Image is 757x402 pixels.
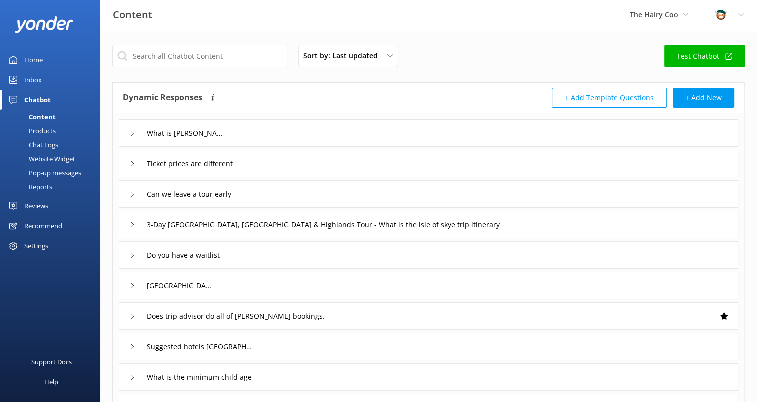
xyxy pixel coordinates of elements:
div: Inbox [24,70,42,90]
div: Website Widget [6,152,75,166]
div: Settings [24,236,48,256]
h3: Content [113,7,152,23]
div: Recommend [24,216,62,236]
div: Chatbot [24,90,51,110]
a: Reports [6,180,100,194]
a: Chat Logs [6,138,100,152]
input: Search all Chatbot Content [112,45,287,67]
a: Website Widget [6,152,100,166]
div: Content [6,110,56,124]
div: Home [24,50,43,70]
a: Test Chatbot [664,45,745,67]
img: yonder-white-logo.png [15,16,73,33]
div: Reports [6,180,52,194]
div: Pop-up messages [6,166,81,180]
a: Products [6,124,100,138]
span: The Hairy Coo [630,10,678,19]
div: Support Docs [31,352,72,372]
div: Chat Logs [6,138,58,152]
h4: Dynamic Responses [123,88,202,108]
a: Pop-up messages [6,166,100,180]
img: 457-1738239164.png [713,7,728,22]
div: Products [6,124,56,138]
div: Help [44,372,58,392]
a: Content [6,110,100,124]
button: + Add Template Questions [552,88,667,108]
span: Sort by: Last updated [303,50,384,61]
div: Reviews [24,196,48,216]
button: + Add New [673,88,734,108]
